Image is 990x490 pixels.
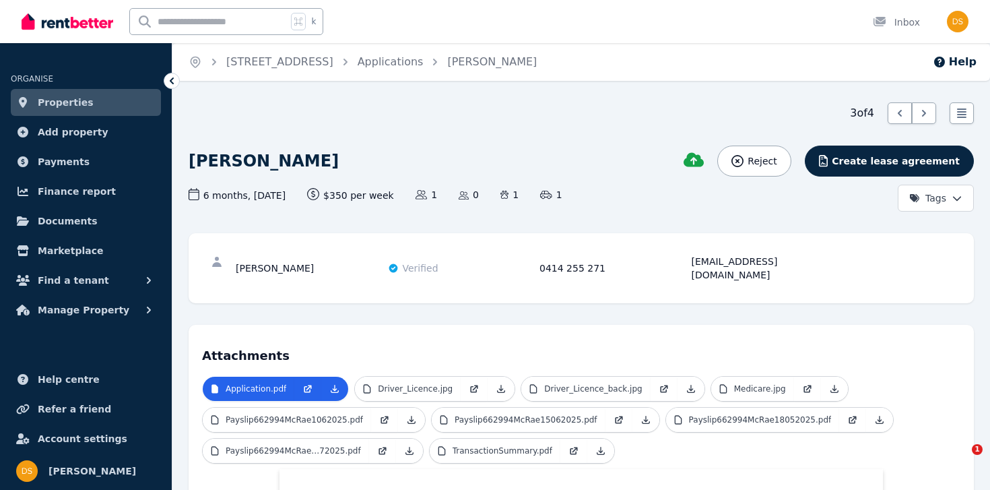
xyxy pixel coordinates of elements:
[203,439,369,463] a: Payslip662994McRae…72025.pdf
[944,444,977,477] iframe: Intercom live chat
[430,439,560,463] a: TransactionSummary.pdf
[11,119,161,146] a: Add property
[651,377,678,401] a: Open in new Tab
[226,446,361,456] p: Payslip662994McRae…72025.pdf
[748,154,777,168] span: Reject
[203,377,294,401] a: Application.pdf
[48,463,136,479] span: [PERSON_NAME]
[455,415,597,425] p: Payslip662994McRae15062025.pdf
[560,439,587,463] a: Open in new Tab
[459,188,479,202] span: 0
[378,384,453,394] p: Driver_Licence.jpg
[11,297,161,324] button: Manage Property
[416,188,437,202] span: 1
[461,377,488,401] a: Open in new Tab
[500,188,519,202] span: 1
[734,384,786,394] p: Medicare.jpg
[689,415,832,425] p: Payslip662994McRae18052025.pdf
[236,255,384,282] div: [PERSON_NAME]
[294,377,321,401] a: Open in new Tab
[38,371,100,388] span: Help centre
[403,262,438,275] span: Verified
[711,377,794,401] a: Medicare.jpg
[22,11,113,32] img: RentBetter
[226,415,363,425] p: Payslip662994McRae1062025.pdf
[11,425,161,452] a: Account settings
[521,377,650,401] a: Driver_Licence_back.jpg
[632,408,659,432] a: Download Attachment
[839,408,866,432] a: Open in new Tab
[38,154,90,170] span: Payments
[850,105,874,121] span: 3 of 4
[488,377,515,401] a: Download Attachment
[38,272,109,288] span: Find a tenant
[16,460,38,482] img: Don Siyambalapitiya
[866,408,893,432] a: Download Attachment
[544,384,642,394] p: Driver_Licence_back.jpg
[226,55,333,68] a: [STREET_ADDRESS]
[933,54,977,70] button: Help
[821,377,848,401] a: Download Attachment
[203,408,371,432] a: Payslip662994McRae1062025.pdf
[38,94,94,111] span: Properties
[355,377,461,401] a: Driver_Licence.jpg
[358,55,424,68] a: Applications
[898,185,974,212] button: Tags
[453,446,552,456] p: TransactionSummary.pdf
[909,191,946,205] span: Tags
[11,396,161,423] a: Refer a friend
[692,255,840,282] div: [EMAIL_ADDRESS][DOMAIN_NAME]
[11,148,161,175] a: Payments
[371,408,398,432] a: Open in new Tab
[539,255,688,282] div: 0414 255 271
[38,401,111,417] span: Refer a friend
[447,55,537,68] a: [PERSON_NAME]
[38,431,127,447] span: Account settings
[396,439,423,463] a: Download Attachment
[947,11,968,32] img: Don Siyambalapitiya
[11,89,161,116] a: Properties
[172,43,553,81] nav: Breadcrumb
[189,188,286,202] span: 6 months , [DATE]
[38,243,103,259] span: Marketplace
[189,150,339,172] h1: [PERSON_NAME]
[666,408,840,432] a: Payslip662994McRae18052025.pdf
[202,338,960,365] h4: Attachments
[605,408,632,432] a: Open in new Tab
[38,213,98,229] span: Documents
[11,237,161,264] a: Marketplace
[38,183,116,200] span: Finance report
[38,124,108,140] span: Add property
[717,146,791,177] button: Reject
[11,267,161,294] button: Find a tenant
[11,208,161,235] a: Documents
[311,16,316,27] span: k
[794,377,821,401] a: Open in new Tab
[11,366,161,393] a: Help centre
[873,16,920,29] div: Inbox
[805,146,974,177] button: Create lease agreement
[540,188,562,202] span: 1
[587,439,614,463] a: Download Attachment
[678,377,704,401] a: Download Attachment
[398,408,425,432] a: Download Attachment
[11,74,53,84] span: ORGANISE
[307,188,394,202] span: $350 per week
[972,444,983,455] span: 1
[11,178,161,205] a: Finance report
[226,384,286,394] p: Application.pdf
[369,439,396,463] a: Open in new Tab
[38,302,129,318] span: Manage Property
[432,408,605,432] a: Payslip662994McRae15062025.pdf
[321,377,348,401] a: Download Attachment
[832,154,960,168] span: Create lease agreement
